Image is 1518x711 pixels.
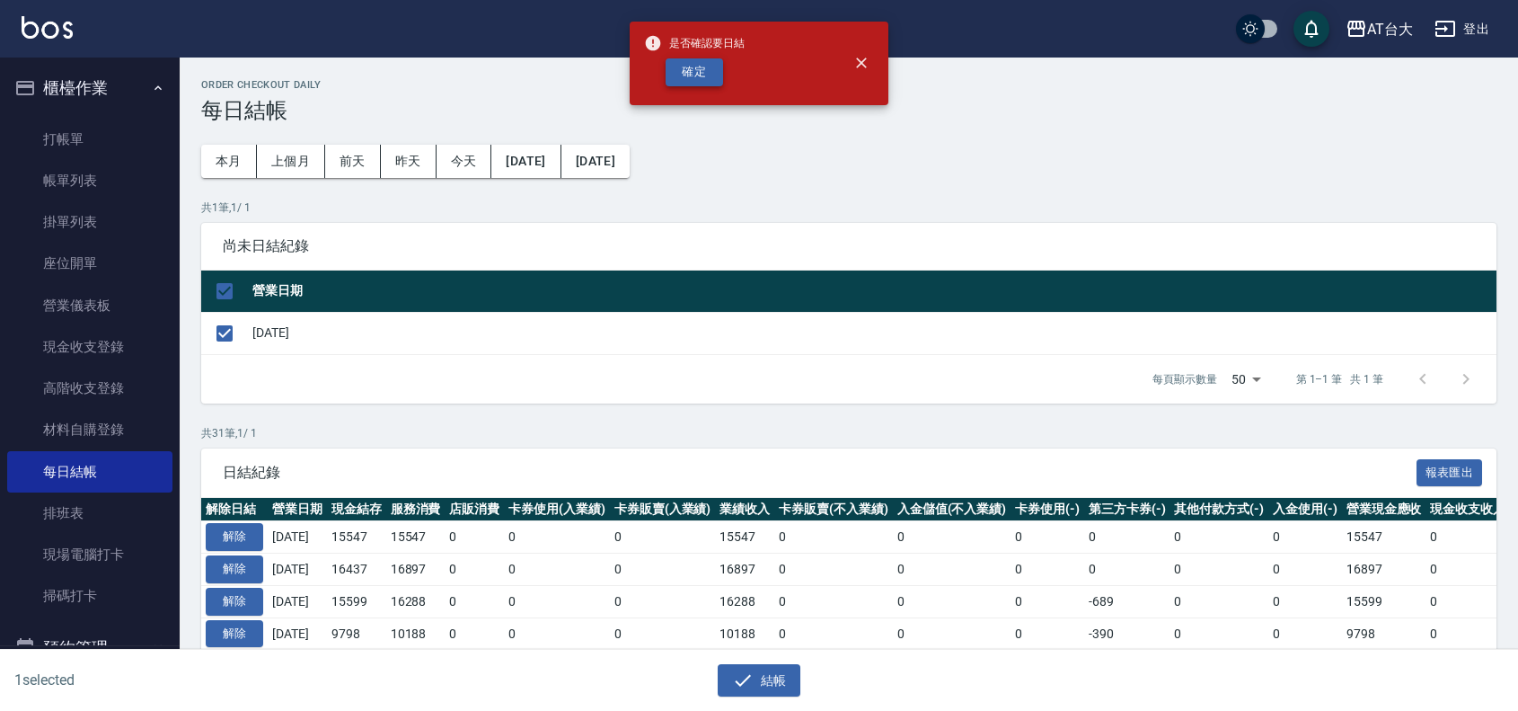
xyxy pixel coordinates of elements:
td: 0 [504,554,610,586]
th: 卡券使用(-) [1011,498,1084,521]
span: 日結紀錄 [223,464,1417,482]
td: 0 [1084,521,1170,554]
td: 0 [610,585,716,618]
td: 0 [1268,521,1342,554]
td: 0 [610,554,716,586]
button: close [842,43,881,83]
td: 0 [1084,554,1170,586]
td: 0 [774,554,893,586]
div: 50 [1224,355,1267,404]
td: 0 [893,554,1011,586]
a: 打帳單 [7,119,172,160]
th: 現金收支收入 [1425,498,1510,521]
span: 尚未日結紀錄 [223,237,1475,255]
td: [DATE] [268,521,327,554]
td: 0 [445,554,504,586]
th: 店販消費 [445,498,504,521]
td: 0 [774,585,893,618]
td: 0 [1268,618,1342,650]
td: 16897 [715,554,774,586]
button: 確定 [666,58,723,86]
td: 0 [1011,585,1084,618]
a: 材料自購登錄 [7,409,172,450]
th: 服務消費 [386,498,446,521]
td: 16897 [386,554,446,586]
th: 營業日期 [268,498,327,521]
td: 16437 [327,554,386,586]
th: 營業日期 [248,271,1496,313]
button: 登出 [1427,13,1496,46]
th: 解除日結 [201,498,268,521]
td: 0 [893,618,1011,650]
span: 是否確認要日結 [644,34,745,52]
a: 現場電腦打卡 [7,534,172,575]
td: 0 [774,618,893,650]
button: 報表匯出 [1417,459,1483,487]
td: 0 [610,618,716,650]
td: 0 [504,618,610,650]
a: 現金收支登錄 [7,326,172,368]
a: 帳單列表 [7,160,172,201]
h2: Order checkout daily [201,79,1496,91]
td: 0 [1425,521,1510,554]
th: 現金結存 [327,498,386,521]
th: 業績收入 [715,498,774,521]
td: 0 [504,585,610,618]
button: 櫃檯作業 [7,65,172,111]
p: 第 1–1 筆 共 1 筆 [1296,371,1383,387]
a: 高階收支登錄 [7,368,172,409]
td: [DATE] [268,554,327,586]
button: save [1293,11,1329,47]
td: 0 [445,521,504,554]
td: -689 [1084,585,1170,618]
td: 0 [445,618,504,650]
td: 10188 [715,618,774,650]
button: 解除 [206,555,263,583]
td: 0 [1011,521,1084,554]
img: Logo [22,16,73,39]
td: 15547 [715,521,774,554]
h3: 每日結帳 [201,98,1496,123]
td: 15599 [327,585,386,618]
h6: 1 selected [14,669,376,691]
a: 座位開單 [7,243,172,284]
td: 0 [893,585,1011,618]
td: 16288 [386,585,446,618]
button: 上個月 [257,145,325,178]
td: 0 [1011,618,1084,650]
td: 0 [893,521,1011,554]
p: 每頁顯示數量 [1152,371,1217,387]
th: 卡券使用(入業績) [504,498,610,521]
td: 0 [1425,585,1510,618]
th: 卡券販賣(不入業績) [774,498,893,521]
div: AT台大 [1367,18,1413,40]
td: 15547 [327,521,386,554]
button: 昨天 [381,145,437,178]
td: 0 [504,521,610,554]
th: 第三方卡券(-) [1084,498,1170,521]
th: 入金儲值(不入業績) [893,498,1011,521]
td: 0 [1169,618,1268,650]
td: 0 [1425,554,1510,586]
a: 每日結帳 [7,451,172,493]
button: 預約管理 [7,625,172,671]
td: 0 [1425,618,1510,650]
td: 0 [1011,554,1084,586]
a: 掃碼打卡 [7,575,172,617]
td: [DATE] [268,585,327,618]
td: 9798 [327,618,386,650]
td: [DATE] [268,618,327,650]
td: 15547 [1342,521,1426,554]
a: 營業儀表板 [7,285,172,326]
td: 9798 [1342,618,1426,650]
p: 共 1 筆, 1 / 1 [201,200,1496,216]
td: 0 [774,521,893,554]
td: 0 [1169,521,1268,554]
a: 報表匯出 [1417,463,1483,480]
td: 0 [1268,554,1342,586]
button: 解除 [206,588,263,616]
td: 0 [1169,585,1268,618]
td: 0 [1169,554,1268,586]
td: 15599 [1342,585,1426,618]
a: 排班表 [7,493,172,534]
